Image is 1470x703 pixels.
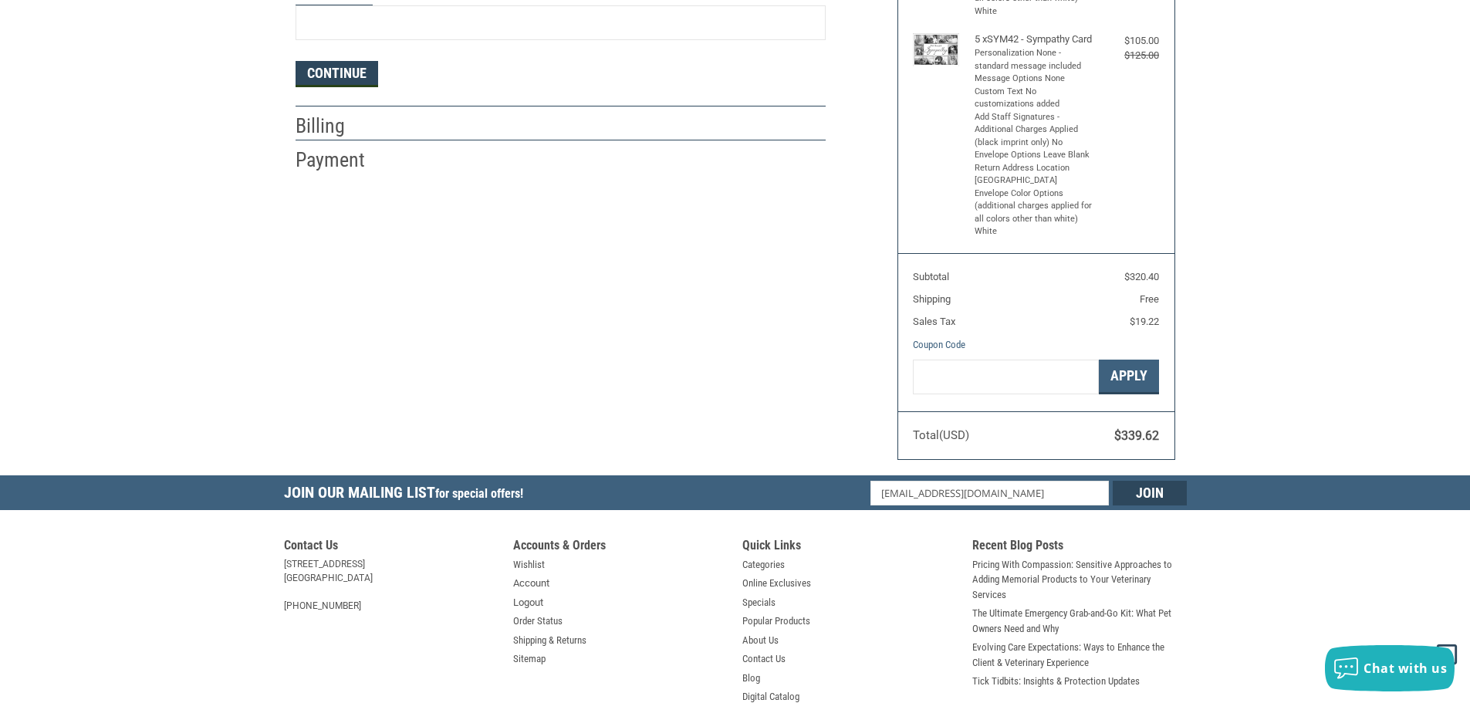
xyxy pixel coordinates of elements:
a: Order Status [513,613,563,629]
li: Custom Text No customizations added [975,86,1094,111]
li: Add Staff Signatures - Additional Charges Applied (black imprint only) No [975,111,1094,150]
h4: 5 x SYM42 - Sympathy Card [975,33,1094,46]
a: Logout [513,595,543,610]
a: Categories [742,557,785,573]
h5: Contact Us [284,538,498,557]
a: Contact Us [742,651,786,667]
a: Online Exclusives [742,576,811,591]
h5: Quick Links [742,538,957,557]
input: Join [1113,481,1187,505]
li: Personalization None - standard message included [975,47,1094,73]
button: Apply [1099,360,1159,394]
a: Sitemap [513,651,546,667]
span: Subtotal [913,271,949,282]
span: Total (USD) [913,428,969,442]
input: Gift Certificate or Coupon Code [913,360,1099,394]
a: Account [513,576,549,591]
h2: Payment [296,147,386,173]
a: About Us [742,633,779,648]
span: Shipping [913,293,951,305]
a: The Ultimate Emergency Grab-and-Go Kit: What Pet Owners Need and Why [972,606,1187,636]
span: $320.40 [1124,271,1159,282]
a: Coupon Code [913,339,965,350]
a: Evolving Care Expectations: Ways to Enhance the Client & Veterinary Experience [972,640,1187,670]
h2: Billing [296,113,386,139]
h5: Recent Blog Posts [972,538,1187,557]
div: $105.00 [1097,33,1159,49]
a: Shipping & Returns [513,633,586,648]
span: Sales Tax [913,316,955,327]
button: Chat with us [1325,645,1455,691]
a: Specials [742,595,776,610]
span: for special offers! [435,486,523,501]
li: Envelope Color Options (additional charges applied for all colors other than white) White [975,188,1094,238]
h5: Accounts & Orders [513,538,728,557]
a: Pricing With Compassion: Sensitive Approaches to Adding Memorial Products to Your Veterinary Serv... [972,557,1187,603]
span: $339.62 [1114,428,1159,443]
a: Blog [742,671,760,686]
span: Chat with us [1364,660,1447,677]
a: Wishlist [513,557,545,573]
a: Popular Products [742,613,810,629]
span: $19.22 [1130,316,1159,327]
li: Return Address Location [GEOGRAPHIC_DATA] [975,162,1094,188]
div: $125.00 [1097,48,1159,63]
li: Envelope Options Leave Blank [975,149,1094,162]
address: [STREET_ADDRESS] [GEOGRAPHIC_DATA] [PHONE_NUMBER] [284,557,498,613]
button: Continue [296,61,378,87]
li: Message Options None [975,73,1094,86]
a: Tick Tidbits: Insights & Protection Updates [972,674,1140,689]
span: Free [1140,293,1159,305]
h5: Join Our Mailing List [284,475,531,515]
input: Email [870,481,1109,505]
